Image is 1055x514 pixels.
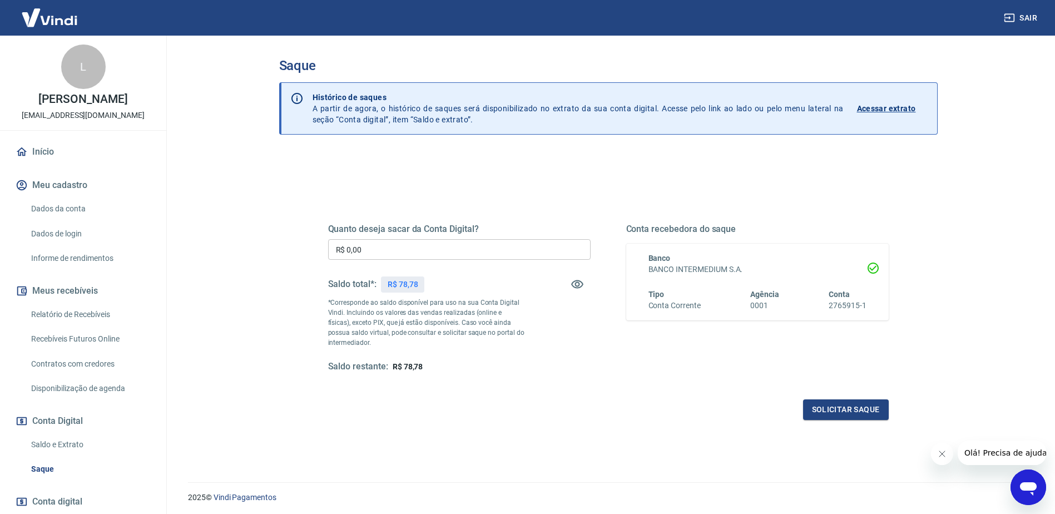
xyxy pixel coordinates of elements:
[27,303,153,326] a: Relatório de Recebíveis
[61,45,106,89] div: L
[38,93,127,105] p: [PERSON_NAME]
[857,103,916,114] p: Acessar extrato
[328,224,591,235] h5: Quanto deseja sacar da Conta Digital?
[393,362,423,371] span: R$ 78,78
[328,279,377,290] h5: Saldo total*:
[13,490,153,514] a: Conta digital
[27,328,153,350] a: Recebíveis Futuros Online
[857,92,928,125] a: Acessar extrato
[27,377,153,400] a: Disponibilização de agenda
[388,279,418,290] p: R$ 78,78
[13,173,153,197] button: Meu cadastro
[931,443,953,465] iframe: Fechar mensagem
[648,290,665,299] span: Tipo
[829,290,850,299] span: Conta
[648,264,866,275] h6: BANCO INTERMEDIUM S.A.
[626,224,889,235] h5: Conta recebedora do saque
[214,493,276,502] a: Vindi Pagamentos
[1011,469,1046,505] iframe: Botão para abrir a janela de mensagens
[750,290,779,299] span: Agência
[13,409,153,433] button: Conta Digital
[958,441,1046,465] iframe: Mensagem da empresa
[328,298,525,348] p: *Corresponde ao saldo disponível para uso na sua Conta Digital Vindi. Incluindo os valores das ve...
[328,361,388,373] h5: Saldo restante:
[188,492,1028,503] p: 2025 ©
[313,92,844,103] p: Histórico de saques
[13,279,153,303] button: Meus recebíveis
[1002,8,1042,28] button: Sair
[27,353,153,375] a: Contratos com credores
[829,300,866,312] h6: 2765915-1
[27,458,153,481] a: Saque
[27,223,153,245] a: Dados de login
[7,8,93,17] span: Olá! Precisa de ajuda?
[22,110,145,121] p: [EMAIL_ADDRESS][DOMAIN_NAME]
[648,254,671,263] span: Banco
[27,433,153,456] a: Saldo e Extrato
[279,58,938,73] h3: Saque
[803,399,889,420] button: Solicitar saque
[648,300,701,312] h6: Conta Corrente
[13,140,153,164] a: Início
[27,197,153,220] a: Dados da conta
[13,1,86,34] img: Vindi
[750,300,779,312] h6: 0001
[313,92,844,125] p: A partir de agora, o histórico de saques será disponibilizado no extrato da sua conta digital. Ac...
[27,247,153,270] a: Informe de rendimentos
[32,494,82,510] span: Conta digital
